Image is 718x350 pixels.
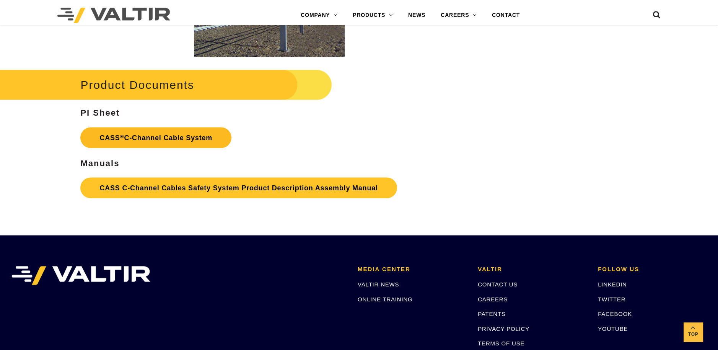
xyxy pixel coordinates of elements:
[598,325,628,332] a: YOUTUBE
[401,8,433,23] a: NEWS
[358,281,399,288] a: VALTIR NEWS
[684,330,703,339] span: Top
[598,266,707,273] h2: FOLLOW US
[478,281,518,288] a: CONTACT US
[57,8,170,23] img: Valtir
[478,325,529,332] a: PRIVACY POLICY
[484,8,528,23] a: CONTACT
[598,296,625,303] a: TWITTER
[598,311,632,317] a: FACEBOOK
[478,340,524,347] a: TERMS OF USE
[293,8,345,23] a: COMPANY
[345,8,401,23] a: PRODUCTS
[120,134,124,139] sup: ®
[478,296,508,303] a: CAREERS
[358,266,466,273] h2: MEDIA CENTER
[80,128,231,148] a: CASS®C-Channel Cable System
[684,322,703,342] a: Top
[80,178,397,198] a: CASS C-Channel Cables Safety System Product Description Assembly Manual
[11,266,150,285] img: VALTIR
[478,311,506,317] a: PATENTS
[80,108,120,118] strong: PI Sheet
[478,266,586,273] h2: VALTIR
[358,296,412,303] a: ONLINE TRAINING
[433,8,484,23] a: CAREERS
[80,159,119,168] strong: Manuals
[598,281,627,288] a: LINKEDIN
